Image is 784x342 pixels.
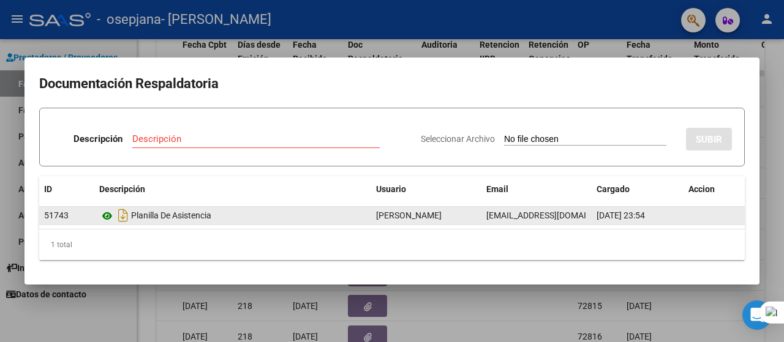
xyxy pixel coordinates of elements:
span: Seleccionar Archivo [421,134,495,144]
h2: Documentación Respaldatoria [39,72,745,95]
span: ID [44,184,52,194]
span: 51743 [44,210,69,220]
datatable-header-cell: Email [481,176,592,203]
span: [DATE] 23:54 [597,210,645,220]
i: Descargar documento [115,206,131,225]
div: Open Intercom Messenger [742,300,772,330]
span: Usuario [376,184,406,194]
datatable-header-cell: ID [39,176,94,203]
span: Cargado [597,184,630,194]
datatable-header-cell: Cargado [592,176,684,203]
p: Descripción [73,132,123,146]
span: [PERSON_NAME] [376,210,442,220]
span: [EMAIL_ADDRESS][DOMAIN_NAME] [486,210,622,220]
datatable-header-cell: Usuario [371,176,481,203]
span: Descripción [99,184,145,194]
button: SUBIR [686,128,732,151]
datatable-header-cell: Accion [684,176,745,203]
datatable-header-cell: Descripción [94,176,371,203]
span: SUBIR [696,134,722,145]
span: Accion [688,184,715,194]
div: Planilla De Asistencia [99,206,366,225]
span: Email [486,184,508,194]
div: 1 total [39,229,745,260]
